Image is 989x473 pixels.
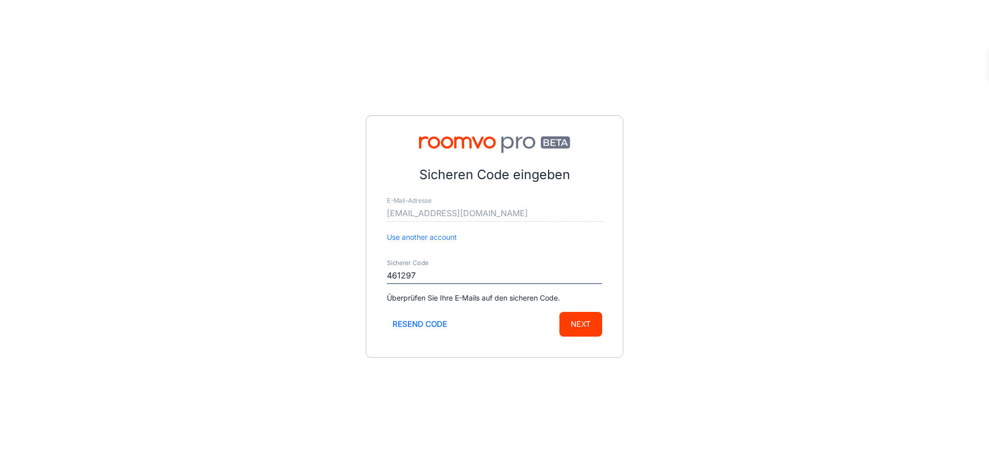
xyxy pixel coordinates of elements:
[387,136,602,153] img: Roomvo PRO Beta
[387,268,602,284] input: Enter secure code
[387,205,602,222] input: myname@example.com
[387,232,457,243] button: Use another account
[559,312,602,337] button: Next
[387,292,602,304] p: Überprüfen Sie Ihre E-Mails auf den sicheren Code.
[387,259,429,268] label: Sicherer Code
[387,312,453,337] button: Resend code
[387,197,431,205] label: E-Mail-Adresse
[387,165,602,185] p: Sicheren Code eingeben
